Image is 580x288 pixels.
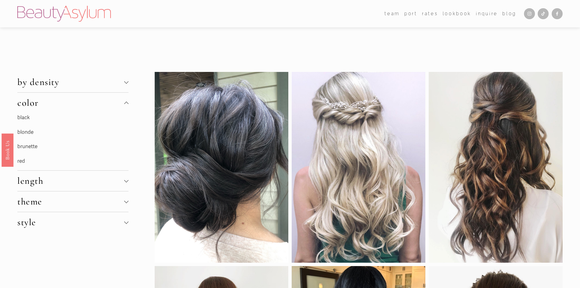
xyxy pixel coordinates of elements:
[538,8,549,19] a: TikTok
[17,97,124,108] span: color
[17,76,124,88] span: by density
[17,72,128,92] button: by density
[17,217,124,228] span: style
[385,10,400,18] span: team
[385,9,400,18] a: folder dropdown
[552,8,563,19] a: Facebook
[443,9,471,18] a: Lookbook
[17,212,128,233] button: style
[17,158,25,164] a: red
[17,114,30,121] a: black
[17,93,128,113] button: color
[404,9,417,18] a: port
[502,9,516,18] a: Blog
[17,113,128,170] div: color
[17,175,124,187] span: length
[524,8,535,19] a: Instagram
[476,9,498,18] a: Inquire
[17,143,37,150] a: brunette
[17,6,111,22] img: Beauty Asylum | Bridal Hair &amp; Makeup Charlotte &amp; Atlanta
[17,171,128,191] button: length
[17,129,33,135] a: blonde
[17,191,128,212] button: theme
[422,9,438,18] a: Rates
[17,196,124,207] span: theme
[2,133,13,166] a: Book Us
